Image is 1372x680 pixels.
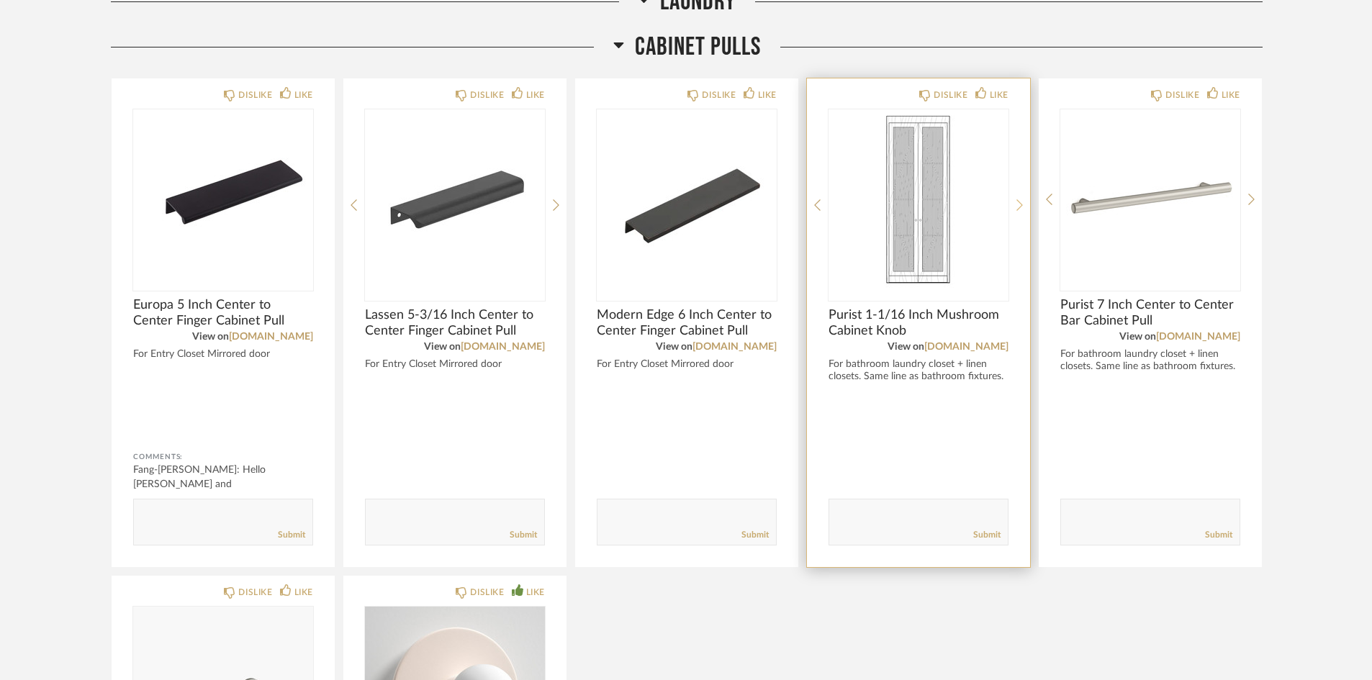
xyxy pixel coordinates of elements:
div: DISLIKE [238,585,272,599]
span: Purist 1-1/16 Inch Mushroom Cabinet Knob [829,307,1008,339]
span: View on [888,342,924,352]
div: LIKE [1222,88,1240,102]
div: For bathroom laundry closet + linen closets. Same line as bathroom fixtures. [1060,348,1240,373]
a: [DOMAIN_NAME] [924,342,1008,352]
div: 0 [365,109,545,289]
a: Submit [973,529,1001,541]
a: Submit [741,529,769,541]
span: View on [1119,332,1156,342]
span: View on [424,342,461,352]
div: LIKE [526,585,545,599]
img: undefined [597,109,777,289]
div: Comments: [133,450,313,464]
img: undefined [829,109,1008,289]
div: DISLIKE [934,88,967,102]
div: For Entry Closet Mirrored door [597,358,777,371]
span: Purist 7 Inch Center to Center Bar Cabinet Pull [1060,297,1240,329]
div: DISLIKE [470,585,504,599]
span: Modern Edge 6 Inch Center to Center Finger Cabinet Pull [597,307,777,339]
img: undefined [365,109,545,289]
a: Submit [510,529,537,541]
span: Cabinet Pulls [635,32,761,63]
a: [DOMAIN_NAME] [1156,332,1240,342]
div: 1 [829,109,1008,289]
div: 0 [597,109,777,289]
div: For Entry Closet Mirrored door [133,348,313,361]
div: LIKE [526,88,545,102]
div: LIKE [294,585,313,599]
img: undefined [133,109,313,289]
div: Fang-[PERSON_NAME]: Hello [PERSON_NAME] and [PERSON_NAME]! We’ll need your selections for a few c... [133,463,313,520]
a: Submit [1205,529,1232,541]
a: [DOMAIN_NAME] [229,332,313,342]
div: DISLIKE [1165,88,1199,102]
span: Europa 5 Inch Center to Center Finger Cabinet Pull [133,297,313,329]
div: For Entry Closet Mirrored door [365,358,545,371]
span: View on [192,332,229,342]
img: undefined [1060,109,1240,289]
div: LIKE [294,88,313,102]
a: [DOMAIN_NAME] [461,342,545,352]
div: DISLIKE [702,88,736,102]
div: LIKE [990,88,1008,102]
div: DISLIKE [238,88,272,102]
div: DISLIKE [470,88,504,102]
span: View on [656,342,692,352]
span: Lassen 5-3/16 Inch Center to Center Finger Cabinet Pull [365,307,545,339]
div: LIKE [758,88,777,102]
a: [DOMAIN_NAME] [692,342,777,352]
a: Submit [278,529,305,541]
div: For bathroom laundry closet + linen closets. Same line as bathroom fixtures. [829,358,1008,383]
